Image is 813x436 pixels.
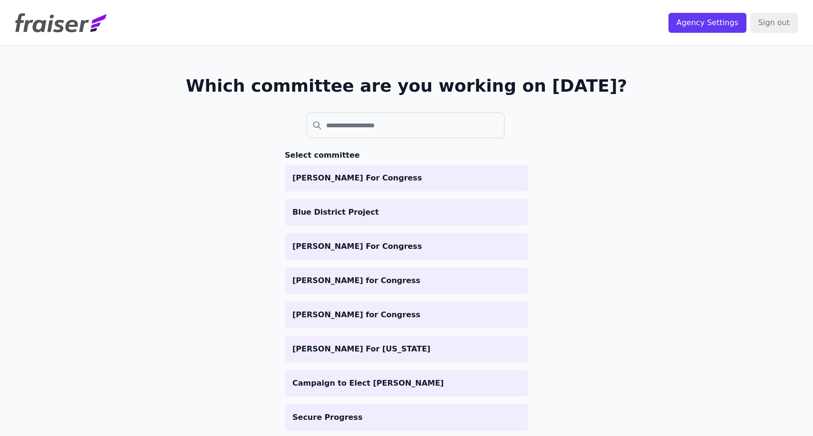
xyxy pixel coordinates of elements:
[292,172,521,184] p: [PERSON_NAME] For Congress
[285,267,528,294] a: [PERSON_NAME] for Congress
[285,233,528,260] a: [PERSON_NAME] For Congress
[292,309,521,321] p: [PERSON_NAME] for Congress
[292,207,521,218] p: Blue District Project
[15,13,106,32] img: Fraiser Logo
[186,76,628,95] h1: Which committee are you working on [DATE]?
[285,404,528,431] a: Secure Progress
[292,241,521,252] p: [PERSON_NAME] For Congress
[285,302,528,328] a: [PERSON_NAME] for Congress
[292,378,521,389] p: Campaign to Elect [PERSON_NAME]
[750,13,798,33] input: Sign out
[285,370,528,397] a: Campaign to Elect [PERSON_NAME]
[292,275,521,286] p: [PERSON_NAME] for Congress
[285,336,528,362] a: [PERSON_NAME] For [US_STATE]
[292,343,521,355] p: [PERSON_NAME] For [US_STATE]
[285,199,528,226] a: Blue District Project
[285,165,528,191] a: [PERSON_NAME] For Congress
[285,150,528,161] h3: Select committee
[668,13,746,33] input: Agency Settings
[292,412,521,423] p: Secure Progress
